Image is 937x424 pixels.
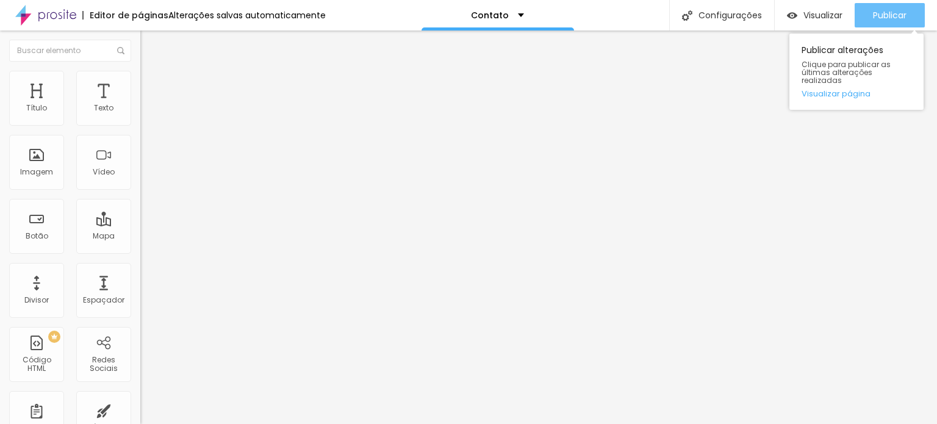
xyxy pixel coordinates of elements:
[698,9,762,21] font: Configurações
[803,9,842,21] font: Visualizar
[26,231,48,241] font: Botão
[23,354,51,373] font: Código HTML
[802,44,883,56] font: Publicar alterações
[83,295,124,305] font: Espaçador
[168,9,326,21] font: Alterações salvas automaticamente
[140,31,937,424] iframe: Editor
[471,9,509,21] font: Contato
[93,231,115,241] font: Mapa
[855,3,925,27] button: Publicar
[24,295,49,305] font: Divisor
[94,102,113,113] font: Texto
[93,167,115,177] font: Vídeo
[787,10,797,21] img: view-1.svg
[775,3,855,27] button: Visualizar
[20,167,53,177] font: Imagem
[117,47,124,54] img: Ícone
[682,10,692,21] img: Ícone
[802,59,891,85] font: Clique para publicar as últimas alterações realizadas
[802,88,871,99] font: Visualizar página
[802,90,911,98] a: Visualizar página
[90,9,168,21] font: Editor de páginas
[9,40,131,62] input: Buscar elemento
[90,354,118,373] font: Redes Sociais
[26,102,47,113] font: Título
[873,9,906,21] font: Publicar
